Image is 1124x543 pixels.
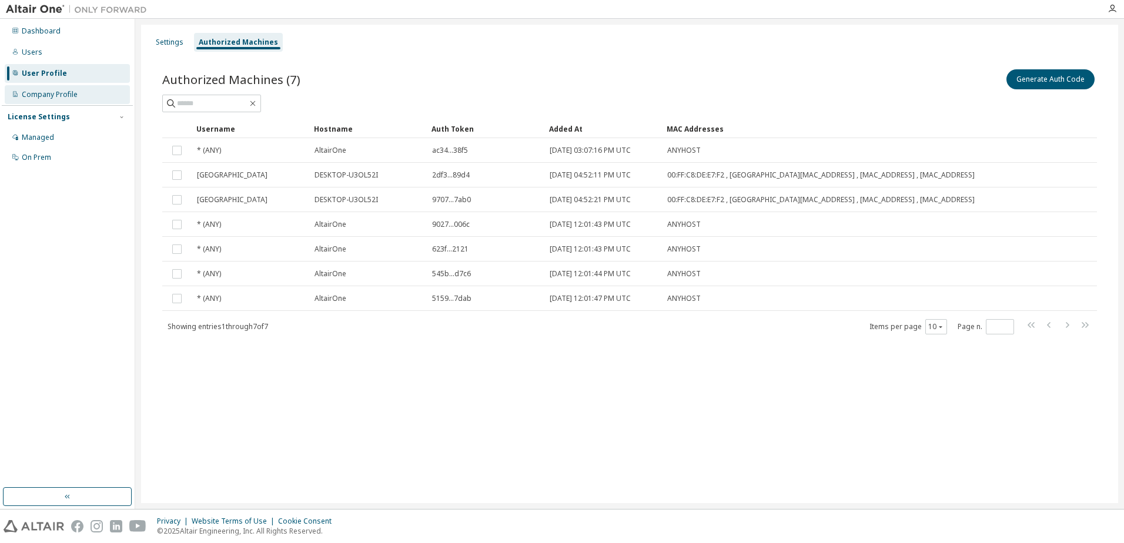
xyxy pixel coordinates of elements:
span: [DATE] 12:01:43 PM UTC [550,244,631,254]
span: 5159...7dab [432,294,471,303]
span: AltairOne [315,244,346,254]
span: * (ANY) [197,220,221,229]
span: AltairOne [315,146,346,155]
div: Authorized Machines [199,38,278,47]
span: 623f...2121 [432,244,469,254]
span: 9027...006c [432,220,470,229]
div: User Profile [22,69,67,78]
div: License Settings [8,112,70,122]
span: [DATE] 04:52:11 PM UTC [550,170,631,180]
span: Page n. [958,319,1014,334]
span: [GEOGRAPHIC_DATA] [197,170,267,180]
div: On Prem [22,153,51,162]
div: Users [22,48,42,57]
div: Username [196,119,305,138]
button: Generate Auth Code [1006,69,1095,89]
span: DESKTOP-U3OL52I [315,195,378,205]
span: [DATE] 04:52:21 PM UTC [550,195,631,205]
div: Hostname [314,119,422,138]
span: [DATE] 12:01:44 PM UTC [550,269,631,279]
span: * (ANY) [197,269,221,279]
span: ac34...38f5 [432,146,468,155]
span: 00:FF:C8:DE:E7:F2 , [GEOGRAPHIC_DATA][MAC_ADDRESS] , [MAC_ADDRESS] , [MAC_ADDRESS] [667,195,975,205]
span: AltairOne [315,220,346,229]
span: Items per page [869,319,947,334]
span: Showing entries 1 through 7 of 7 [168,321,268,331]
span: 00:FF:C8:DE:E7:F2 , [GEOGRAPHIC_DATA][MAC_ADDRESS] , [MAC_ADDRESS] , [MAC_ADDRESS] [667,170,975,180]
span: DESKTOP-U3OL52I [315,170,378,180]
span: * (ANY) [197,244,221,254]
span: ANYHOST [667,220,701,229]
span: [GEOGRAPHIC_DATA] [197,195,267,205]
div: Managed [22,133,54,142]
div: MAC Addresses [667,119,977,138]
img: instagram.svg [91,520,103,532]
span: ANYHOST [667,244,701,254]
div: Cookie Consent [278,517,339,526]
span: [DATE] 12:01:43 PM UTC [550,220,631,229]
span: AltairOne [315,269,346,279]
img: altair_logo.svg [4,520,64,532]
button: 10 [928,322,944,331]
div: Privacy [157,517,192,526]
div: Settings [156,38,183,47]
img: linkedin.svg [110,520,122,532]
img: youtube.svg [129,520,146,532]
span: [DATE] 03:07:16 PM UTC [550,146,631,155]
div: Auth Token [431,119,540,138]
img: facebook.svg [71,520,83,532]
span: AltairOne [315,294,346,303]
span: [DATE] 12:01:47 PM UTC [550,294,631,303]
div: Dashboard [22,26,61,36]
img: Altair One [6,4,153,15]
span: ANYHOST [667,146,701,155]
span: * (ANY) [197,146,221,155]
span: * (ANY) [197,294,221,303]
span: 545b...d7c6 [432,269,471,279]
span: Authorized Machines (7) [162,71,300,88]
p: © 2025 Altair Engineering, Inc. All Rights Reserved. [157,526,339,536]
span: ANYHOST [667,269,701,279]
span: 9707...7ab0 [432,195,471,205]
div: Company Profile [22,90,78,99]
div: Added At [549,119,657,138]
div: Website Terms of Use [192,517,278,526]
span: 2df3...89d4 [432,170,470,180]
span: ANYHOST [667,294,701,303]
